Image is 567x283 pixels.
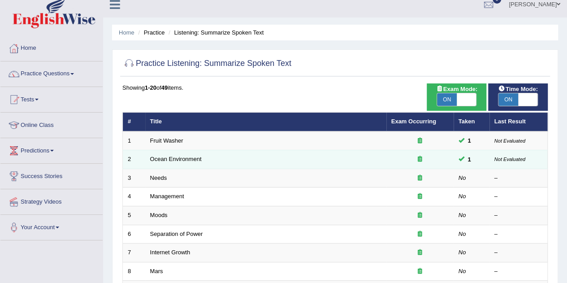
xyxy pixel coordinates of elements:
[166,28,264,37] li: Listening: Summarize Spoken Text
[0,189,103,212] a: Strategy Videos
[150,174,167,181] a: Needs
[391,230,449,239] div: Exam occurring question
[150,249,190,256] a: Internet Growth
[123,113,145,131] th: #
[150,193,184,200] a: Management
[145,113,386,131] th: Title
[145,84,156,91] b: 1-20
[494,211,543,220] div: –
[123,187,145,206] td: 4
[494,157,525,162] small: Not Evaluated
[459,193,466,200] em: No
[136,28,164,37] li: Practice
[391,267,449,276] div: Exam occurring question
[123,206,145,225] td: 5
[498,93,518,106] span: ON
[122,57,291,70] h2: Practice Listening: Summarize Spoken Text
[437,93,457,106] span: ON
[494,248,543,257] div: –
[391,118,436,125] a: Exam Occurring
[495,84,541,94] span: Time Mode:
[123,150,145,169] td: 2
[391,155,449,164] div: Exam occurring question
[454,113,489,131] th: Taken
[123,131,145,150] td: 1
[0,215,103,237] a: Your Account
[0,87,103,109] a: Tests
[150,231,203,237] a: Separation of Power
[494,174,543,183] div: –
[0,164,103,186] a: Success Stories
[459,268,466,274] em: No
[459,212,466,218] em: No
[150,137,183,144] a: Fruit Washer
[391,192,449,201] div: Exam occurring question
[464,155,475,164] span: You can still take this question
[150,156,202,162] a: Ocean Environment
[494,192,543,201] div: –
[391,137,449,145] div: Exam occurring question
[427,83,486,111] div: Show exams occurring in exams
[123,225,145,244] td: 6
[494,138,525,144] small: Not Evaluated
[0,138,103,161] a: Predictions
[433,84,481,94] span: Exam Mode:
[391,248,449,257] div: Exam occurring question
[489,113,548,131] th: Last Result
[123,169,145,187] td: 3
[464,136,475,145] span: You can still take this question
[459,174,466,181] em: No
[391,174,449,183] div: Exam occurring question
[122,83,548,92] div: Showing of items.
[161,84,168,91] b: 49
[119,29,134,36] a: Home
[150,212,168,218] a: Moods
[150,268,163,274] a: Mars
[494,230,543,239] div: –
[0,61,103,84] a: Practice Questions
[123,262,145,281] td: 8
[123,244,145,262] td: 7
[494,267,543,276] div: –
[0,36,103,58] a: Home
[0,113,103,135] a: Online Class
[391,211,449,220] div: Exam occurring question
[459,231,466,237] em: No
[459,249,466,256] em: No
